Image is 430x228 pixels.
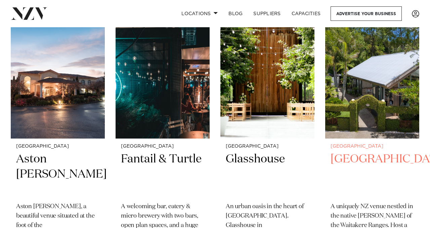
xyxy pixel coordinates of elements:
h2: Fantail & Turtle [121,152,204,197]
a: BLOG [223,6,248,21]
small: [GEOGRAPHIC_DATA] [16,144,99,149]
a: Locations [176,6,223,21]
img: nzv-logo.png [11,7,47,20]
h2: Glasshouse [226,152,309,197]
a: SUPPLIERS [248,6,286,21]
h2: Aston [PERSON_NAME] [16,152,99,197]
a: Capacities [286,6,326,21]
a: Advertise your business [331,6,402,21]
small: [GEOGRAPHIC_DATA] [226,144,309,149]
h2: [GEOGRAPHIC_DATA] [331,152,414,197]
small: [GEOGRAPHIC_DATA] [121,144,204,149]
small: [GEOGRAPHIC_DATA] [331,144,414,149]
